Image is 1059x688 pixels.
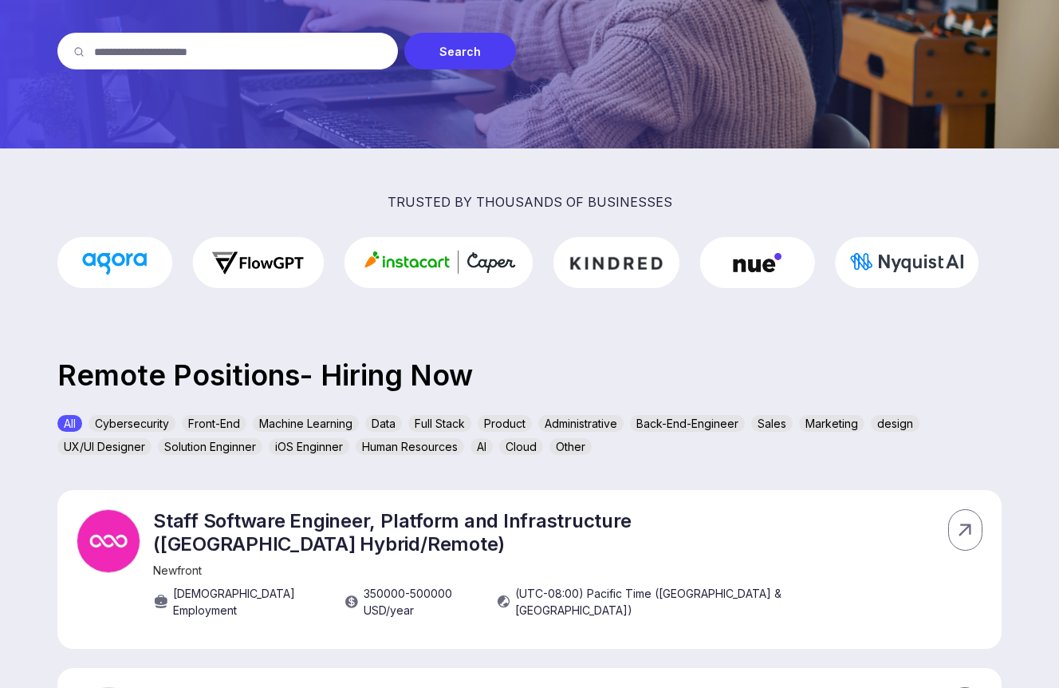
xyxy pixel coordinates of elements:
[173,585,328,619] span: [DEMOGRAPHIC_DATA] Employment
[356,438,464,455] div: Human Resources
[57,415,82,432] div: All
[871,415,919,432] div: design
[630,415,745,432] div: Back-End-Engineer
[153,509,833,556] p: Staff Software Engineer, Platform and Infrastructure ([GEOGRAPHIC_DATA] Hybrid/Remote)
[364,585,480,619] span: 350000 - 500000 USD /year
[158,438,262,455] div: Solution Enginner
[182,415,246,432] div: Front-End
[269,438,349,455] div: iOS Enginner
[253,415,359,432] div: Machine Learning
[153,563,202,577] span: Newfront
[751,415,793,432] div: Sales
[799,415,864,432] div: Marketing
[515,585,833,619] span: (UTC-08:00) Pacific Time ([GEOGRAPHIC_DATA] & [GEOGRAPHIC_DATA])
[404,33,516,69] div: Search
[57,438,152,455] div: UX/UI Designer
[408,415,471,432] div: Full Stack
[499,438,543,455] div: Cloud
[365,415,402,432] div: Data
[538,415,624,432] div: Administrative
[549,438,592,455] div: Other
[470,438,493,455] div: AI
[478,415,532,432] div: Product
[89,415,175,432] div: Cybersecurity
